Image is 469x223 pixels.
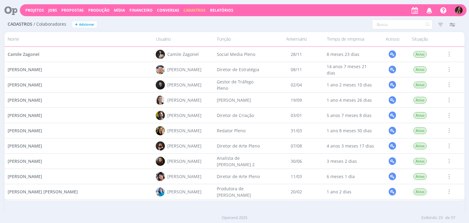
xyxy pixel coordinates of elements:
[269,34,324,45] div: Aniversário
[208,8,235,13] button: Relatórios
[153,34,214,45] div: Usuário
[8,66,42,73] a: [PERSON_NAME]
[455,5,463,16] button: L
[324,138,379,153] div: 4 anos 3 meses 17 dias
[8,173,42,180] a: [PERSON_NAME]
[156,111,165,120] img: C
[24,8,46,13] button: Projetos
[324,184,379,199] div: 1 ano 2 dias
[214,138,269,153] div: Diretor de Arte Pleno
[86,8,111,13] button: Produção
[324,93,379,108] div: 1 ano 4 meses 26 dias
[269,138,324,153] div: 07/08
[46,8,59,13] button: Jobs
[413,97,427,104] span: Ativo
[168,66,202,73] div: [PERSON_NAME]
[214,34,269,45] div: Função
[413,158,427,165] span: Ativo
[112,8,127,13] button: Mídia
[155,8,181,13] button: Conversas
[413,66,427,73] span: Ativo
[8,112,42,119] a: [PERSON_NAME]
[184,8,205,13] span: Cadastros
[8,22,32,27] span: Cadastros
[413,127,427,134] span: Ativo
[413,173,427,180] span: Ativo
[79,23,94,27] span: Adicionar
[445,215,450,221] span: de
[413,51,427,58] span: Ativo
[156,157,165,166] img: E
[129,8,153,13] span: Financeiro
[214,108,269,123] div: Diretor de Criação
[214,154,269,169] div: Analista de [PERSON_NAME] 2
[156,141,165,151] img: D
[269,47,324,62] div: 28/11
[8,127,42,134] a: [PERSON_NAME]
[269,77,324,92] div: 02/04
[5,34,153,45] div: Nome
[214,47,269,62] div: Social Media Pleno
[324,108,379,123] div: 5 anos 7 meses 8 dias
[324,154,379,169] div: 3 meses 2 dias
[214,184,269,199] div: Produtora de [PERSON_NAME]
[168,97,202,103] div: [PERSON_NAME]
[8,51,39,57] a: Camile Zagonel
[413,82,427,88] span: Ativo
[168,51,199,57] div: Camile Zagonel
[455,6,463,14] img: L
[8,188,78,195] a: [PERSON_NAME] [PERSON_NAME]
[214,169,269,184] div: Diretor de Arte Pleno
[406,34,434,45] div: Situação
[269,199,324,214] div: 03/04
[8,174,42,179] span: [PERSON_NAME]
[269,123,324,138] div: 31/03
[214,62,269,77] div: Diretor de Estratégia
[8,158,42,164] a: [PERSON_NAME]
[8,128,42,133] span: [PERSON_NAME]
[413,112,427,119] span: Ativo
[324,199,379,214] div: 6 meses 1 dia
[156,172,165,181] img: E
[156,80,165,90] img: C
[421,215,437,221] span: Exibindo
[8,97,42,103] a: [PERSON_NAME]
[214,199,269,214] div: Analista de RH Pleno
[157,8,179,13] a: Conversas
[156,96,165,105] img: C
[168,82,202,88] div: [PERSON_NAME]
[168,143,202,149] div: [PERSON_NAME]
[372,20,433,29] input: Busca
[214,123,269,138] div: Redator Pleno
[182,8,207,13] button: Cadastros
[214,93,269,108] div: [PERSON_NAME]
[413,188,427,195] span: Ativo
[269,184,324,199] div: 20/02
[324,62,379,77] div: 14 anos 7 meses 21 dias
[324,123,379,138] div: 1 ano 8 meses 30 dias
[269,169,324,184] div: 11/03
[61,8,84,13] span: Propostas
[168,112,202,119] div: [PERSON_NAME]
[128,8,155,13] button: Financeiro
[34,22,66,27] span: / Colaboradores
[168,173,202,180] div: [PERSON_NAME]
[75,21,78,28] span: +
[324,47,379,62] div: 8 meses 23 dias
[214,77,269,92] div: Gestor de Tráfego Pleno
[8,143,42,149] a: [PERSON_NAME]
[156,65,165,74] img: C
[324,169,379,184] div: 6 meses 1 dia
[156,187,165,196] img: E
[168,188,202,195] div: [PERSON_NAME]
[269,62,324,77] div: 08/11
[269,154,324,169] div: 30/06
[156,126,165,135] img: C
[168,158,202,164] div: [PERSON_NAME]
[210,8,233,13] a: Relatórios
[114,8,125,13] a: Mídia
